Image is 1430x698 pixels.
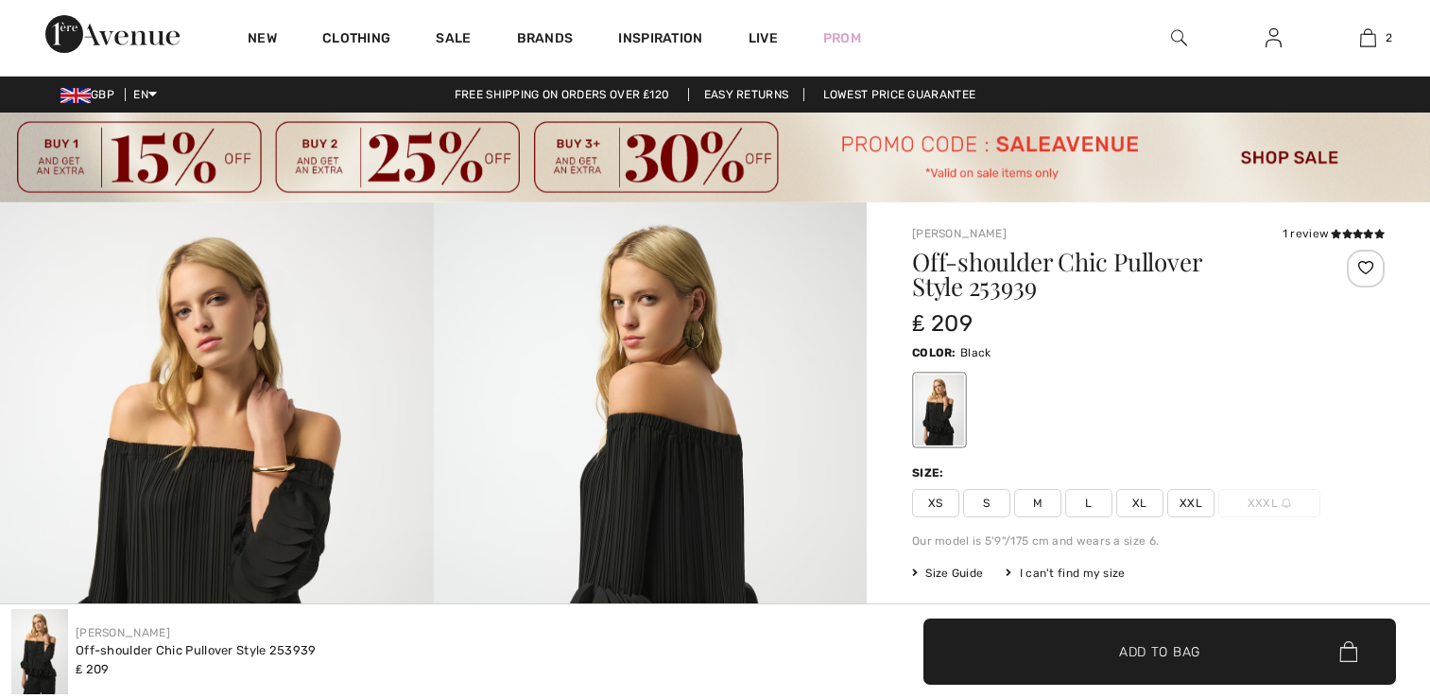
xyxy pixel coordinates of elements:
span: XL [1116,489,1163,517]
span: 2 [1386,29,1392,46]
span: ₤ 209 [76,662,110,676]
a: [PERSON_NAME] [76,626,170,639]
span: L [1065,489,1112,517]
div: Our model is 5'9"/175 cm and wears a size 6. [912,532,1385,550]
img: ring-m.svg [1282,498,1291,508]
img: 1ère Avenue [45,15,180,53]
div: Size: [912,464,948,481]
a: Brands [517,30,574,50]
span: Color: [912,346,956,359]
span: XS [912,489,959,517]
a: 2 [1321,26,1414,49]
span: Black [960,346,991,359]
img: UK Pound [60,88,91,103]
h1: Off-shoulder Chic Pullover Style 253939 [912,250,1306,299]
a: Lowest Price Guarantee [808,88,991,101]
img: Off-Shoulder Chic Pullover Style 253939 [11,609,68,694]
span: S [963,489,1010,517]
img: My Info [1266,26,1282,49]
button: Add to Bag [923,619,1396,685]
span: XXXL [1218,489,1320,517]
span: M [1014,489,1061,517]
img: Bag.svg [1339,641,1357,662]
span: ₤ 209 [912,310,973,337]
span: GBP [60,88,122,101]
span: EN [133,88,157,101]
a: Free shipping on orders over ₤120 [439,88,685,101]
span: Size Guide [912,565,983,582]
span: XXL [1167,489,1215,517]
img: My Bag [1360,26,1376,49]
a: Live [749,28,778,48]
span: Add to Bag [1119,641,1200,661]
span: Inspiration [618,30,702,50]
div: 1 review [1283,225,1385,242]
a: Sale [436,30,471,50]
div: Black [915,375,964,445]
a: Clothing [322,30,390,50]
a: New [248,30,277,50]
a: Easy Returns [688,88,805,101]
div: Off-shoulder Chic Pullover Style 253939 [76,641,317,660]
a: Sign In [1250,26,1297,50]
img: search the website [1171,26,1187,49]
div: I can't find my size [1006,565,1125,582]
a: Prom [823,28,861,48]
a: [PERSON_NAME] [912,227,1007,240]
